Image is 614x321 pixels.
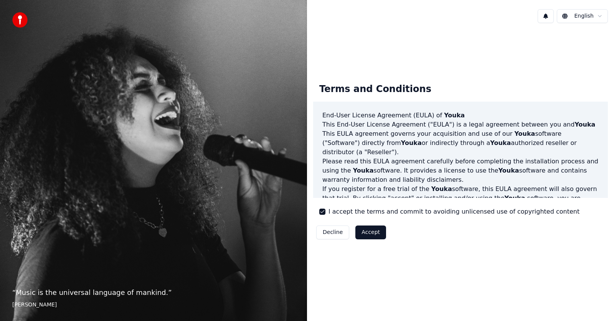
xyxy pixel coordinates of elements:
[505,194,525,202] span: Youka
[322,157,599,184] p: Please read this EULA agreement carefully before completing the installation process and using th...
[514,130,535,137] span: Youka
[498,167,519,174] span: Youka
[313,77,437,102] div: Terms and Conditions
[353,167,374,174] span: Youka
[322,111,599,120] h3: End-User License Agreement (EULA) of
[12,287,295,298] p: “ Music is the universal language of mankind. ”
[322,184,599,221] p: If you register for a free trial of the software, this EULA agreement will also govern that trial...
[574,121,595,128] span: Youka
[401,139,422,147] span: Youka
[431,185,452,193] span: Youka
[328,207,579,216] label: I accept the terms and commit to avoiding unlicensed use of copyrighted content
[322,120,599,129] p: This End-User License Agreement ("EULA") is a legal agreement between you and
[12,12,28,28] img: youka
[444,112,465,119] span: Youka
[355,226,386,239] button: Accept
[322,129,599,157] p: This EULA agreement governs your acquisition and use of our software ("Software") directly from o...
[12,301,295,309] footer: [PERSON_NAME]
[316,226,349,239] button: Decline
[490,139,511,147] span: Youka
